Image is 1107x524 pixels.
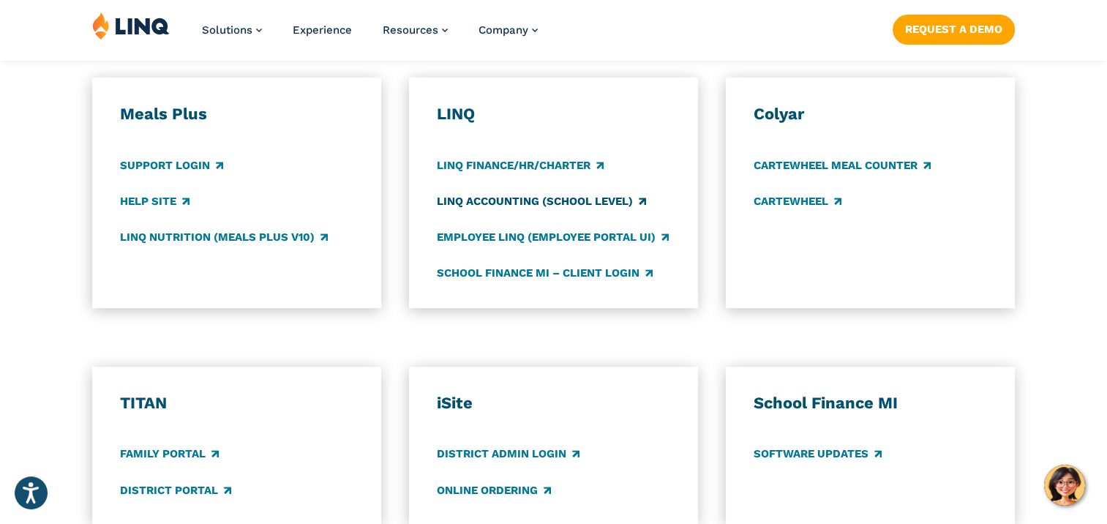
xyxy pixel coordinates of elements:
[437,104,670,124] h3: LINQ
[893,15,1015,44] a: Request a Demo
[754,104,987,124] h3: Colyar
[120,393,353,413] h3: TITAN
[120,193,189,209] a: Help Site
[437,229,669,245] a: Employee LINQ (Employee Portal UI)
[120,157,223,173] a: Support Login
[202,23,252,37] span: Solutions
[120,104,353,124] h3: Meals Plus
[383,23,448,37] a: Resources
[754,446,882,463] a: Software Updates
[479,23,528,37] span: Company
[92,12,170,40] img: LINQ | K‑12 Software
[893,12,1015,44] nav: Button Navigation
[120,482,231,498] a: District Portal
[202,12,538,60] nav: Primary Navigation
[754,393,987,413] h3: School Finance MI
[437,482,551,498] a: Online Ordering
[437,446,579,463] a: District Admin Login
[437,157,604,173] a: LINQ Finance/HR/Charter
[293,23,352,37] a: Experience
[202,23,262,37] a: Solutions
[120,229,328,245] a: LINQ Nutrition (Meals Plus v10)
[383,23,438,37] span: Resources
[1044,465,1085,506] button: Hello, have a question? Let’s chat.
[437,393,670,413] h3: iSite
[437,193,646,209] a: LINQ Accounting (school level)
[754,193,841,209] a: CARTEWHEEL
[120,446,219,463] a: Family Portal
[437,265,653,281] a: School Finance MI – Client Login
[479,23,538,37] a: Company
[754,157,931,173] a: CARTEWHEEL Meal Counter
